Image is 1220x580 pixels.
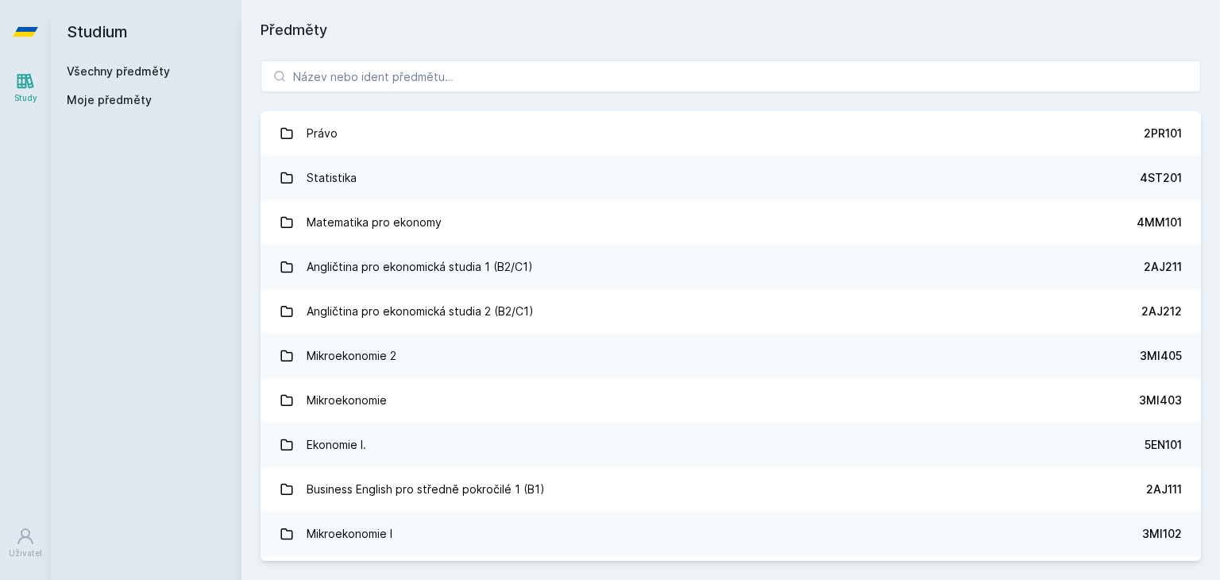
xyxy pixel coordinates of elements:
[1142,526,1182,542] div: 3MI102
[1144,126,1182,141] div: 2PR101
[1139,392,1182,408] div: 3MI403
[261,467,1201,512] a: Business English pro středně pokročilé 1 (B1) 2AJ111
[3,519,48,567] a: Uživatel
[261,512,1201,556] a: Mikroekonomie I 3MI102
[1145,437,1182,453] div: 5EN101
[67,64,170,78] a: Všechny předměty
[1144,259,1182,275] div: 2AJ211
[307,385,387,416] div: Mikroekonomie
[14,92,37,104] div: Study
[307,251,533,283] div: Angličtina pro ekonomická studia 1 (B2/C1)
[261,334,1201,378] a: Mikroekonomie 2 3MI405
[1140,170,1182,186] div: 4ST201
[67,92,152,108] span: Moje předměty
[307,162,357,194] div: Statistika
[3,64,48,112] a: Study
[307,118,338,149] div: Právo
[261,423,1201,467] a: Ekonomie I. 5EN101
[307,296,534,327] div: Angličtina pro ekonomická studia 2 (B2/C1)
[261,245,1201,289] a: Angličtina pro ekonomická studia 1 (B2/C1) 2AJ211
[1140,348,1182,364] div: 3MI405
[261,289,1201,334] a: Angličtina pro ekonomická studia 2 (B2/C1) 2AJ212
[9,547,42,559] div: Uživatel
[307,207,442,238] div: Matematika pro ekonomy
[261,60,1201,92] input: Název nebo ident předmětu…
[261,378,1201,423] a: Mikroekonomie 3MI403
[307,474,545,505] div: Business English pro středně pokročilé 1 (B1)
[261,200,1201,245] a: Matematika pro ekonomy 4MM101
[261,156,1201,200] a: Statistika 4ST201
[1137,215,1182,230] div: 4MM101
[1146,481,1182,497] div: 2AJ111
[307,518,392,550] div: Mikroekonomie I
[1141,304,1182,319] div: 2AJ212
[261,111,1201,156] a: Právo 2PR101
[307,340,396,372] div: Mikroekonomie 2
[307,429,366,461] div: Ekonomie I.
[261,19,1201,41] h1: Předměty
